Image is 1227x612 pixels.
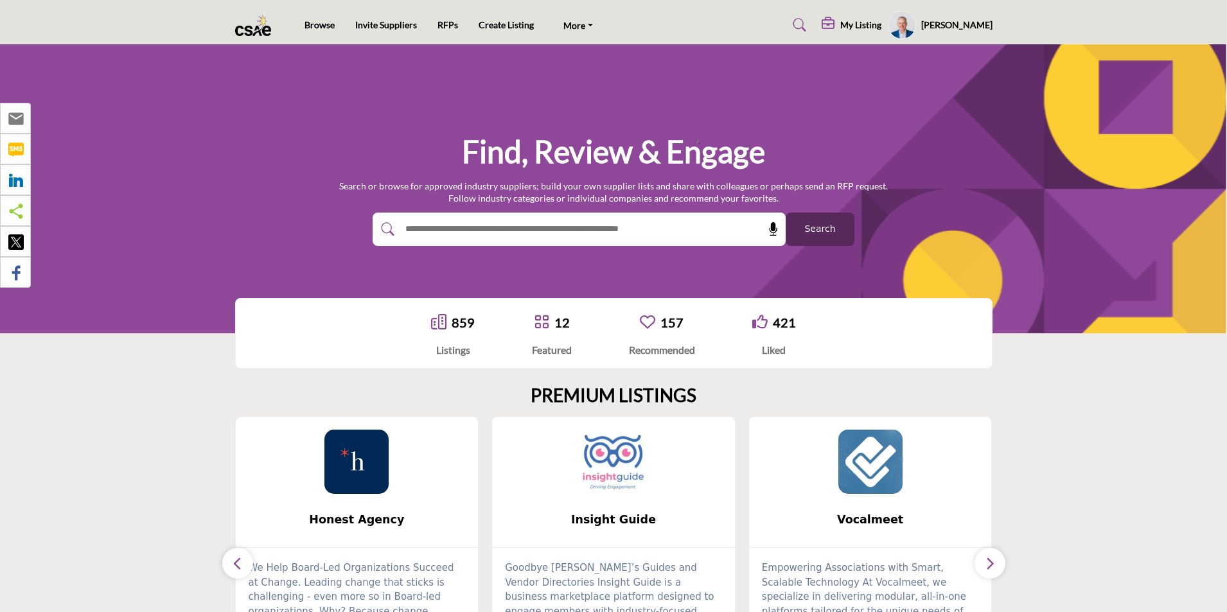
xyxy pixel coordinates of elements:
[236,503,479,537] a: Honest Agency
[921,19,993,31] h5: [PERSON_NAME]
[752,342,796,358] div: Liked
[255,503,459,537] b: Honest Agency
[462,132,765,171] h1: Find, Review & Engage
[629,342,695,358] div: Recommended
[235,15,278,36] img: Site Logo
[822,17,881,33] div: My Listing
[437,19,458,30] a: RFPs
[768,511,973,528] span: Vocalmeet
[554,315,570,330] a: 12
[888,11,916,39] button: Show hide supplier dropdown
[781,15,815,35] a: Search
[431,342,475,358] div: Listings
[492,503,735,537] a: Insight Guide
[531,385,696,407] h2: PREMIUM LISTINGS
[786,213,854,246] button: Search
[752,314,768,329] i: Go to Liked
[511,511,716,528] span: Insight Guide
[452,315,475,330] a: 859
[532,342,572,358] div: Featured
[804,222,835,236] span: Search
[305,19,335,30] a: Browse
[773,315,796,330] a: 421
[355,19,417,30] a: Invite Suppliers
[660,315,684,330] a: 157
[324,430,389,494] img: Honest Agency
[511,503,716,537] b: Insight Guide
[838,430,903,494] img: Vocalmeet
[255,511,459,528] span: Honest Agency
[479,19,534,30] a: Create Listing
[554,16,602,34] a: More
[840,19,881,31] h5: My Listing
[581,430,646,494] img: Insight Guide
[339,180,888,205] p: Search or browse for approved industry suppliers; build your own supplier lists and share with co...
[640,314,655,331] a: Go to Recommended
[749,503,992,537] a: Vocalmeet
[768,503,973,537] b: Vocalmeet
[534,314,549,331] a: Go to Featured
